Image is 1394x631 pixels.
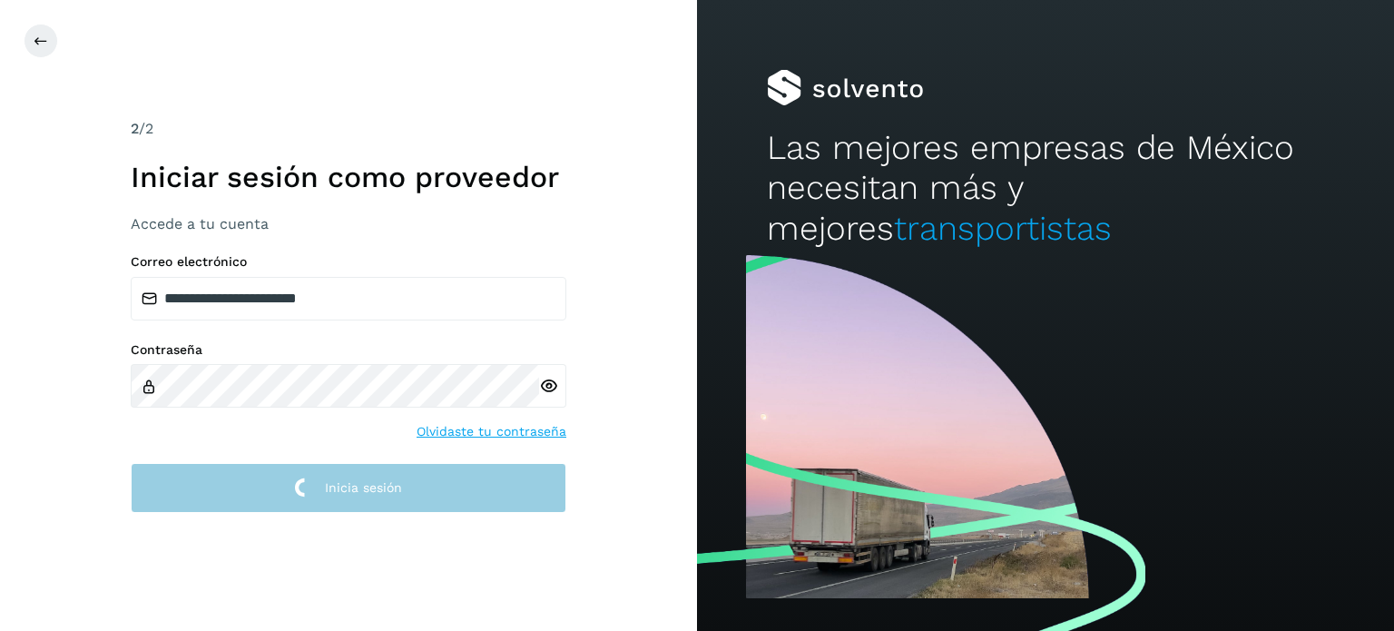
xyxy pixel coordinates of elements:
h3: Accede a tu cuenta [131,215,566,232]
h2: Las mejores empresas de México necesitan más y mejores [767,128,1324,249]
div: /2 [131,118,566,140]
label: Correo electrónico [131,254,566,270]
span: 2 [131,120,139,137]
h1: Iniciar sesión como proveedor [131,160,566,194]
span: transportistas [894,209,1112,248]
a: Olvidaste tu contraseña [417,422,566,441]
button: Inicia sesión [131,463,566,513]
label: Contraseña [131,342,566,358]
span: Inicia sesión [325,481,402,494]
